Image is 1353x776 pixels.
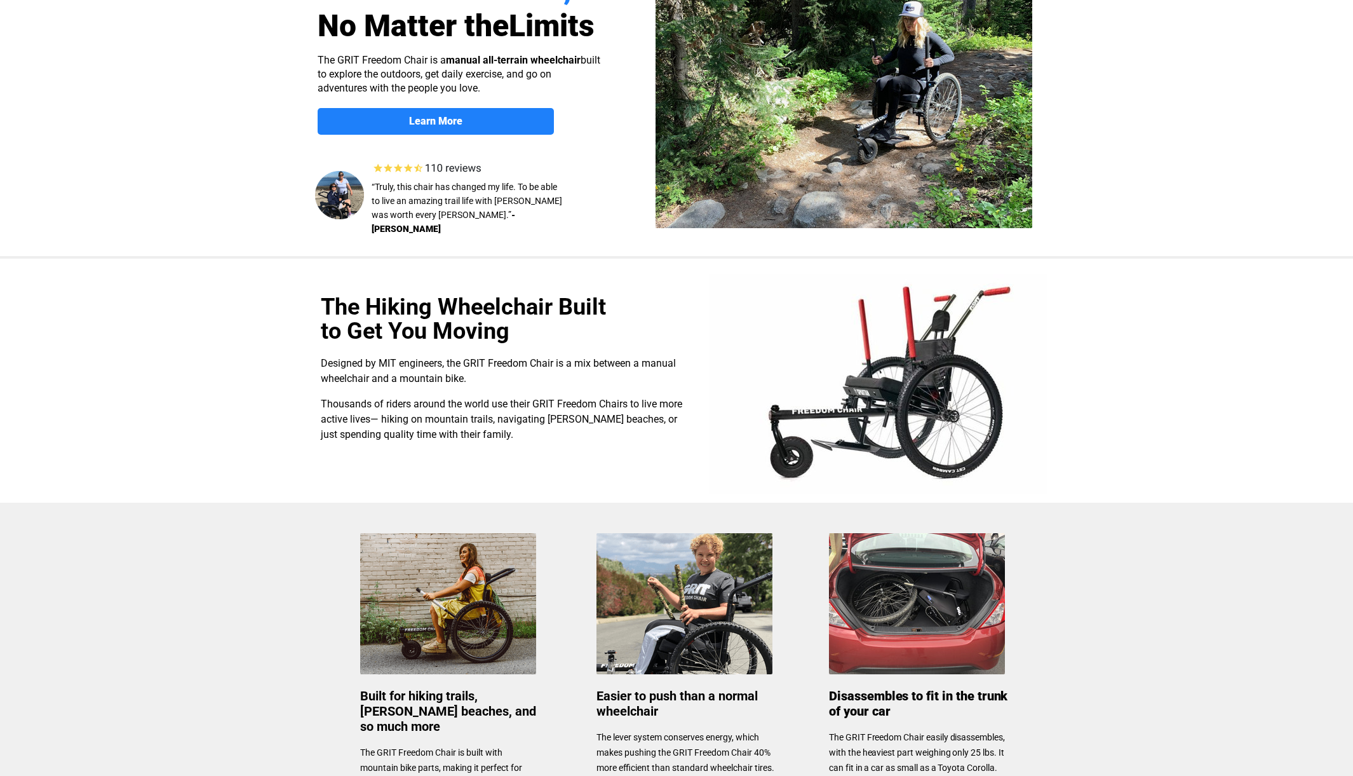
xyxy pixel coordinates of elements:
span: Built for hiking trails, [PERSON_NAME] beaches, and so much more [360,688,536,734]
a: Learn More [318,108,554,135]
span: Designed by MIT engineers, the GRIT Freedom Chair is a mix between a manual wheelchair and a moun... [321,357,676,385]
span: Limits [509,8,595,44]
span: “Truly, this chair has changed my life. To be able to live an amazing trail life with [PERSON_NAM... [372,182,562,220]
strong: Learn More [409,115,462,127]
span: No Matter the [318,8,509,44]
span: Disassembles to fit in the trunk of your car [829,688,1007,719]
input: Get more information [45,307,154,331]
span: Thousands of riders around the world use their GRIT Freedom Chairs to live more active lives— hik... [321,398,682,440]
span: The lever system conserves energy, which makes pushing the GRIT Freedom Chair 40% more efficient ... [596,732,774,773]
span: The Hiking Wheelchair Built to Get You Moving [321,294,606,344]
span: Easier to push than a normal wheelchair [596,688,758,719]
span: The GRIT Freedom Chair is a built to explore the outdoors, get daily exercise, and go on adventur... [318,54,600,94]
strong: manual all-terrain wheelchair [446,54,581,66]
span: The GRIT Freedom Chair easily disassembles, with the heaviest part weighing only 25 lbs. It can f... [829,732,1005,773]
